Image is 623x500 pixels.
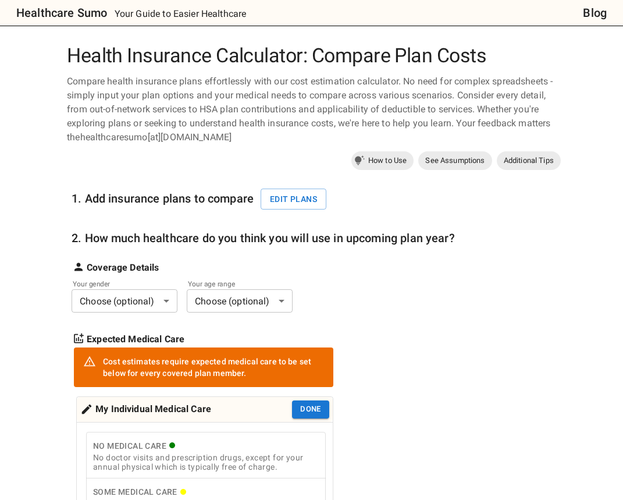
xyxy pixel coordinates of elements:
[72,229,455,247] h6: 2. How much healthcare do you think you will use in upcoming plan year?
[497,151,561,170] a: Additional Tips
[418,155,492,166] span: See Assumptions
[261,189,326,210] button: Edit plans
[187,289,293,313] div: Choose (optional)
[351,151,414,170] a: How to Use
[583,3,607,22] a: Blog
[72,289,177,313] div: Choose (optional)
[418,151,492,170] a: See Assumptions
[93,485,319,499] div: Some Medical Care
[292,400,329,419] button: Done
[103,351,324,384] div: Cost estimates require expected medical care to be set below for every covered plan member.
[7,3,107,22] a: Healthcare Sumo
[86,432,326,479] button: No Medical CareNo doctor visits and prescription drugs, except for your annual physical which is ...
[87,261,159,275] strong: Coverage Details
[93,439,319,453] div: No Medical Care
[16,3,107,22] h6: Healthcare Sumo
[497,155,561,166] span: Additional Tips
[188,279,276,289] label: Your age range
[80,400,211,419] div: My Individual Medical Care
[62,75,561,144] div: Compare health insurance plans effortlessly with our cost estimation calculator. No need for comp...
[93,453,319,471] div: No doctor visits and prescription drugs, except for your annual physical which is typically free ...
[62,44,561,68] h1: Health Insurance Calculator: Compare Plan Costs
[73,279,161,289] label: Your gender
[361,155,414,166] span: How to Use
[87,332,184,346] strong: Expected Medical Care
[115,7,247,21] p: Your Guide to Easier Healthcare
[72,189,333,210] h6: 1. Add insurance plans to compare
